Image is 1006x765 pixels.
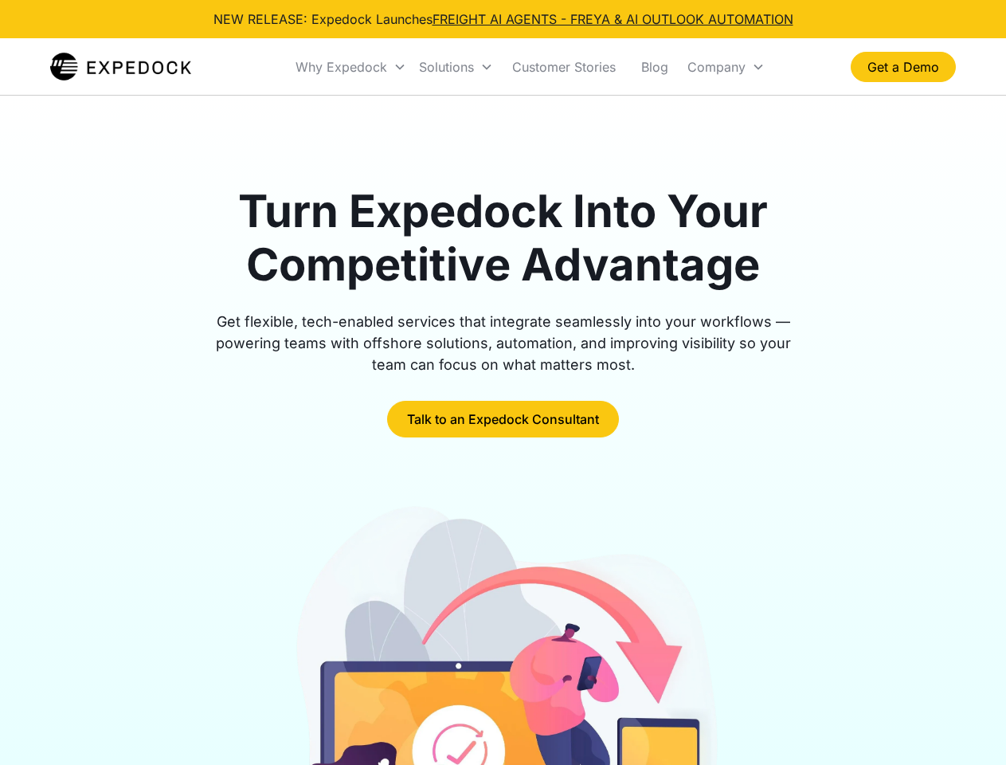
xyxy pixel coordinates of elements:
[628,40,681,94] a: Blog
[198,185,809,292] h1: Turn Expedock Into Your Competitive Advantage
[681,40,771,94] div: Company
[413,40,499,94] div: Solutions
[289,40,413,94] div: Why Expedock
[50,51,191,83] img: Expedock Logo
[433,11,793,27] a: FREIGHT AI AGENTS - FREYA & AI OUTLOOK AUTOMATION
[213,10,793,29] div: NEW RELEASE: Expedock Launches
[387,401,619,437] a: Talk to an Expedock Consultant
[198,311,809,375] div: Get flexible, tech-enabled services that integrate seamlessly into your workflows — powering team...
[50,51,191,83] a: home
[851,52,956,82] a: Get a Demo
[687,59,746,75] div: Company
[926,688,1006,765] iframe: Chat Widget
[296,59,387,75] div: Why Expedock
[499,40,628,94] a: Customer Stories
[419,59,474,75] div: Solutions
